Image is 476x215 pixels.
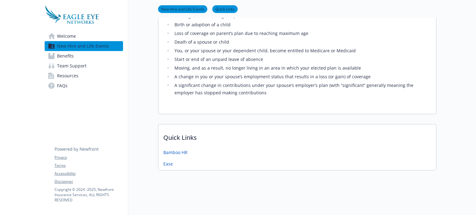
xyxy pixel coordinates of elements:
[45,61,123,71] a: Team Support
[45,81,123,91] a: FAQs
[45,41,123,51] a: New Hire and Life Events
[55,155,123,160] a: Privacy
[45,51,123,61] a: Benefits
[55,187,123,203] p: Copyright © 2024 - 2025 , Newfront Insurance Services, ALL RIGHTS RESERVED
[212,6,238,12] a: Quick Links
[173,47,429,54] li: You, or your spouse or your dependent child, become entitled to Medicare or Medicaid
[163,149,187,156] a: Bamboo HR
[57,41,109,51] span: New Hire and Life Events
[158,6,207,12] a: New Hire and Life Events
[57,71,78,81] span: Resources
[158,124,436,147] p: Quick Links
[173,82,429,97] li: A significant change in contributions under your spouse’s employer’s plan (with “significant” gen...
[173,30,429,37] li: Loss of coverage on parent’s plan due to reaching maximum age
[45,31,123,41] a: Welcome
[163,161,173,167] a: Ease
[55,163,123,168] a: Terms
[173,56,429,63] li: Start or end of an unpaid leave of absence
[173,21,429,28] li: Birth or adoption of a child
[57,61,86,71] span: Team Support
[173,73,429,80] li: A change in you or your spouse’s employment status that results in a loss (or gain) of coverage
[45,71,123,81] a: Resources
[57,51,74,61] span: Benefits
[173,38,429,46] li: Death of a spouse or child
[57,81,68,91] span: FAQs
[55,171,123,176] a: Accessibility
[57,31,76,41] span: Welcome
[173,64,429,72] li: Moving, and as a result, no longer living in an area in which your elected plan is available
[55,179,123,184] a: Disclaimer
